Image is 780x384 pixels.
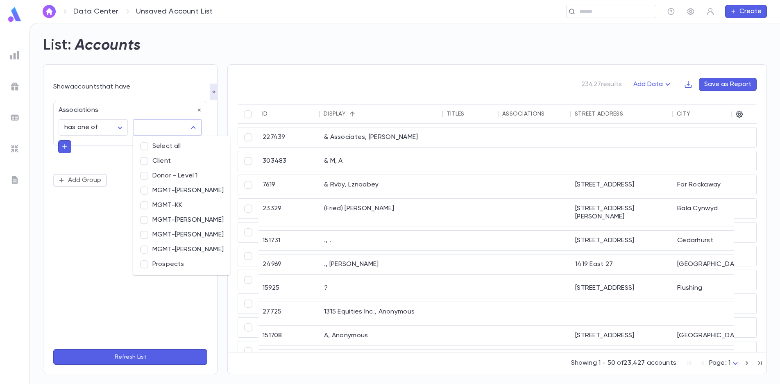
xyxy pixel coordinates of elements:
div: (Fried) [PERSON_NAME] [320,199,443,227]
div: [STREET_ADDRESS][PERSON_NAME] [571,350,673,377]
li: MGMT-[PERSON_NAME] [133,183,230,198]
div: City [677,111,690,117]
div: [GEOGRAPHIC_DATA] [673,254,762,274]
div: & Rvby, Lznaabey [320,175,443,195]
span: has one of [64,124,98,131]
p: Unsaved Account List [136,7,213,16]
li: Prospects [133,257,230,272]
li: Select all [133,139,230,154]
div: Far Rockaway [673,175,762,195]
img: campaigns_grey.99e729a5f7ee94e3726e6486bddda8f1.svg [10,82,20,91]
div: [STREET_ADDRESS] [571,231,673,250]
li: Client [133,154,230,168]
img: imports_grey.530a8a0e642e233f2baf0ef88e8c9fcb.svg [10,144,20,154]
div: Cedarhurst [673,231,762,250]
div: 151766 [258,350,320,377]
li: MGMT-[PERSON_NAME] [133,213,230,227]
div: Street Address [575,111,623,117]
button: Add Data [628,78,678,91]
li: MGMT-[PERSON_NAME] [133,242,230,257]
button: Close [188,122,199,133]
h2: List: [43,36,72,55]
div: 151708 [258,326,320,345]
div: Titles [447,111,465,117]
div: & M, A [320,151,443,171]
div: Associations [54,101,202,114]
div: Lincolnwood [673,350,762,377]
li: MGMT-KK [133,198,230,213]
img: home_white.a664292cf8c1dea59945f0da9f25487c.svg [44,8,54,15]
div: Page: 1 [709,357,740,370]
div: 303483 [258,151,320,171]
div: A, Anonymous [320,326,443,345]
li: Donor - Level 1 [133,168,230,183]
button: Add Group [53,174,107,187]
h2: Accounts [75,36,141,55]
div: ID [262,111,268,117]
div: & Associates, [PERSON_NAME] [320,127,443,147]
div: Flushing [673,278,762,298]
button: Refresh List [53,349,207,365]
button: Save as Report [699,78,757,91]
div: [STREET_ADDRESS] [571,326,673,345]
p: 23427 results [581,80,622,89]
button: Sort [268,107,281,120]
div: 1419 East 27 [571,254,673,274]
img: batches_grey.339ca447c9d9533ef1741baa751efc33.svg [10,113,20,123]
span: Page: 1 [709,360,730,366]
li: MGMT-[PERSON_NAME] [133,227,230,242]
div: 227439 [258,127,320,147]
p: Show accounts that have [53,83,207,91]
img: letters_grey.7941b92b52307dd3b8a917253454ce1c.svg [10,175,20,185]
div: [STREET_ADDRESS] [571,278,673,298]
div: has one of [59,120,128,136]
div: 1315 Equities Inc., Anonymous [320,302,443,322]
div: [STREET_ADDRESS][PERSON_NAME] [571,199,673,227]
p: Showing 1 - 50 of 23,427 accounts [571,359,676,367]
div: A, Anonymous [320,350,443,377]
img: logo [7,7,23,23]
div: ? [320,278,443,298]
div: Associations [502,111,544,117]
div: 151731 [258,231,320,250]
div: ., . [320,231,443,250]
div: 23329 [258,199,320,227]
div: Display [324,111,346,117]
div: 15925 [258,278,320,298]
button: Sort [690,107,703,120]
div: [GEOGRAPHIC_DATA] [673,326,762,345]
img: reports_grey.c525e4749d1bce6a11f5fe2a8de1b229.svg [10,50,20,60]
button: Sort [465,107,478,120]
div: 24969 [258,254,320,274]
div: 27725 [258,302,320,322]
a: Data Center [73,7,118,16]
div: [STREET_ADDRESS] [571,175,673,195]
button: Sort [623,107,636,120]
div: Bala Cynwyd [673,199,762,227]
button: Sort [346,107,359,120]
div: 7619 [258,175,320,195]
div: ., [PERSON_NAME] [320,254,443,274]
button: Create [725,5,767,18]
